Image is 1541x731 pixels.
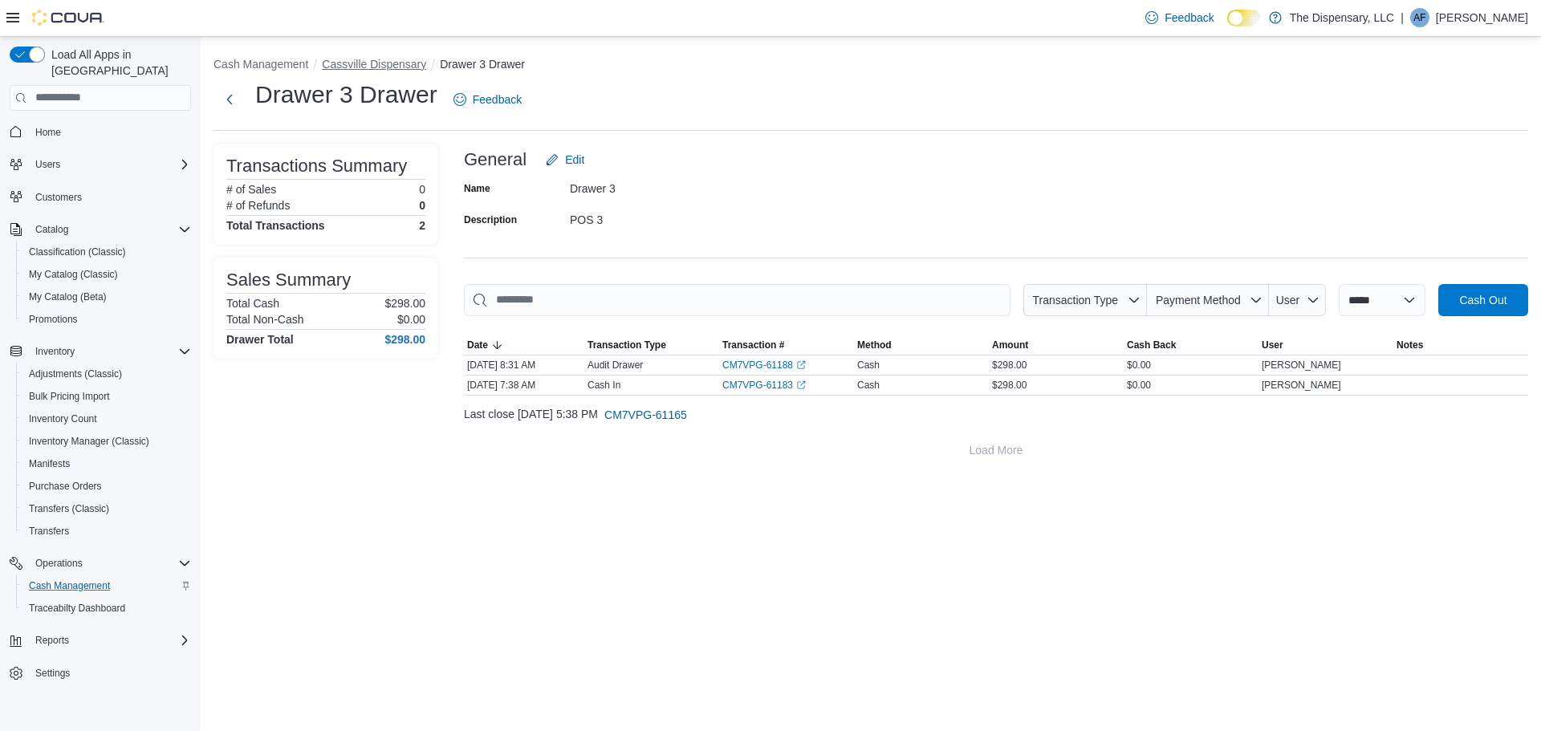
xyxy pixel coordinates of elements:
span: Feedback [1165,10,1214,26]
button: Amount [989,335,1124,355]
span: Notes [1397,339,1423,351]
button: CM7VPG-61165 [598,399,693,431]
a: Feedback [447,83,528,116]
span: My Catalog (Beta) [29,290,107,303]
span: My Catalog (Classic) [29,268,118,281]
button: Bulk Pricing Import [16,385,197,408]
button: Cash Management [213,58,308,71]
span: Date [467,339,488,351]
span: Inventory [29,342,191,361]
a: Transfers (Classic) [22,499,116,518]
button: User [1269,284,1326,316]
span: Manifests [29,457,70,470]
h4: Drawer Total [226,333,294,346]
a: Classification (Classic) [22,242,132,262]
span: Cash Management [29,579,110,592]
h3: Sales Summary [226,270,351,290]
span: Transfers (Classic) [22,499,191,518]
a: Transfers [22,522,75,541]
button: Notes [1393,335,1528,355]
p: Cash In [588,379,620,392]
span: Inventory Manager (Classic) [29,435,149,448]
a: Manifests [22,454,76,473]
button: Catalog [3,218,197,241]
p: Audit Drawer [588,359,643,372]
button: Home [3,120,197,144]
p: The Dispensary, LLC [1290,8,1394,27]
span: Transaction # [722,339,784,351]
span: User [1276,294,1300,307]
div: Last close [DATE] 5:38 PM [464,399,1528,431]
a: Bulk Pricing Import [22,387,116,406]
span: Edit [565,152,584,168]
button: Cash Back [1124,335,1258,355]
div: $0.00 [1124,355,1258,375]
button: Inventory Count [16,408,197,430]
span: Reports [29,631,191,650]
img: Cova [32,10,104,26]
p: $0.00 [397,313,425,326]
a: Settings [29,664,76,683]
button: Transaction # [719,335,854,355]
span: Reports [35,634,69,647]
span: Cash Management [22,576,191,595]
a: Home [29,123,67,142]
span: Transfers [22,522,191,541]
h3: Transactions Summary [226,156,407,176]
span: Feedback [473,91,522,108]
button: Manifests [16,453,197,475]
span: $298.00 [992,359,1027,372]
button: Transaction Type [584,335,719,355]
button: Payment Method [1147,284,1269,316]
span: Classification (Classic) [22,242,191,262]
button: Transaction Type [1023,284,1147,316]
button: Cash Out [1438,284,1528,316]
p: [PERSON_NAME] [1436,8,1528,27]
h6: # of Sales [226,183,276,196]
button: Classification (Classic) [16,241,197,263]
a: CM7VPG-61183External link [722,379,806,392]
a: Promotions [22,310,84,329]
span: My Catalog (Classic) [22,265,191,284]
span: CM7VPG-61165 [604,407,687,423]
button: Next [213,83,246,116]
div: POS 3 [570,207,785,226]
span: Adjustments (Classic) [29,368,122,380]
span: Adjustments (Classic) [22,364,191,384]
h1: Drawer 3 Drawer [255,79,437,111]
button: Reports [3,629,197,652]
h3: General [464,150,527,169]
label: Description [464,213,517,226]
span: Cash [857,359,880,372]
span: Inventory Count [22,409,191,428]
button: Operations [29,554,89,573]
span: Promotions [22,310,191,329]
span: AF [1413,8,1425,27]
span: Cash Out [1459,292,1506,308]
div: [DATE] 7:38 AM [464,376,584,395]
h4: $298.00 [384,333,425,346]
span: Payment Method [1156,294,1241,307]
span: Transaction Type [1032,294,1118,307]
button: Transfers (Classic) [16,497,197,520]
a: Purchase Orders [22,477,108,496]
p: 0 [419,183,425,196]
button: Adjustments (Classic) [16,363,197,385]
span: Load All Apps in [GEOGRAPHIC_DATA] [45,47,191,79]
span: Cash Back [1127,339,1176,351]
a: Adjustments (Classic) [22,364,128,384]
div: [DATE] 8:31 AM [464,355,584,375]
label: Name [464,182,490,195]
a: Inventory Manager (Classic) [22,432,156,451]
h6: # of Refunds [226,199,290,212]
span: Settings [35,667,70,680]
span: Customers [35,191,82,204]
button: Customers [3,185,197,209]
nav: Complex example [10,114,191,727]
a: Feedback [1139,2,1220,34]
span: [PERSON_NAME] [1262,379,1341,392]
button: Drawer 3 Drawer [440,58,525,71]
span: Inventory Manager (Classic) [22,432,191,451]
span: Cash [857,379,880,392]
button: Operations [3,552,197,575]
